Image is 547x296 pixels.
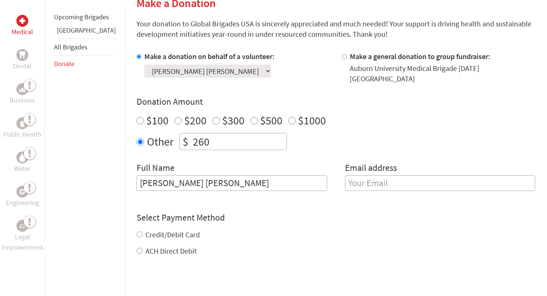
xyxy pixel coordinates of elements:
[10,95,35,105] p: Business
[1,232,43,253] p: Legal Empowerment
[16,49,28,61] div: Dental
[54,43,87,51] a: All Brigades
[345,175,535,191] input: Your Email
[16,220,28,232] div: Legal Empowerment
[10,83,35,105] a: BusinessBusiness
[12,15,33,37] a: MedicalMedical
[144,52,275,61] label: Make a donation on behalf of a volunteer:
[19,120,25,127] img: Public Health
[16,152,28,163] div: Water
[222,113,244,127] label: $300
[12,27,33,37] p: Medical
[184,113,207,127] label: $200
[6,186,39,208] a: EngineeringEngineering
[147,133,173,150] label: Other
[19,224,25,228] img: Legal Empowerment
[19,189,25,195] img: Engineering
[16,186,28,198] div: Engineering
[6,198,39,208] p: Engineering
[57,26,116,35] a: [GEOGRAPHIC_DATA]
[19,86,25,92] img: Business
[54,25,116,39] li: Ghana
[54,56,116,72] li: Donate
[145,230,200,239] label: Credit/Debit Card
[13,61,32,71] p: Dental
[19,18,25,24] img: Medical
[3,129,41,140] p: Public Health
[146,113,169,127] label: $100
[260,113,282,127] label: $500
[19,51,25,58] img: Dental
[345,162,397,175] label: Email address
[180,133,191,150] div: $
[54,9,116,25] li: Upcoming Brigades
[16,117,28,129] div: Public Health
[137,19,535,39] p: Your donation to Global Brigades USA is sincerely appreciated and much needed! Your support is dr...
[14,152,31,174] a: WaterWater
[137,96,535,108] h4: Donation Amount
[1,220,43,253] a: Legal EmpowermentLegal Empowerment
[145,246,197,256] label: ACH Direct Debit
[137,175,327,191] input: Enter Full Name
[350,63,535,84] div: Auburn University Medical Brigade [DATE] [GEOGRAPHIC_DATA]
[16,83,28,95] div: Business
[54,13,109,21] a: Upcoming Brigades
[137,162,175,175] label: Full Name
[13,49,32,71] a: DentalDental
[19,153,25,162] img: Water
[298,113,326,127] label: $1000
[191,133,287,150] input: Enter Amount
[14,163,31,174] p: Water
[54,59,74,68] a: Donate
[16,15,28,27] div: Medical
[350,52,490,61] label: Make a general donation to group fundraiser:
[3,117,41,140] a: Public HealthPublic Health
[137,212,535,224] h4: Select Payment Method
[54,39,116,56] li: All Brigades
